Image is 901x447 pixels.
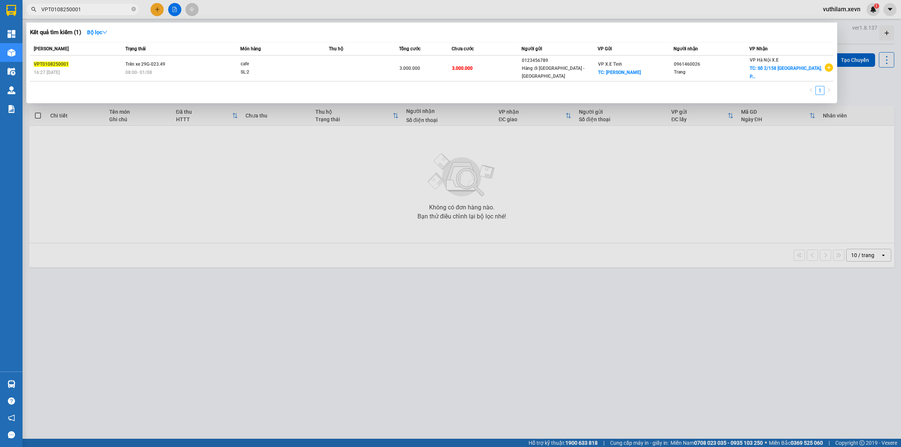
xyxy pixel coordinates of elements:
span: Món hàng [240,46,261,51]
span: left [809,88,813,92]
div: SL: 2 [241,68,297,77]
div: cafe [241,60,297,68]
span: VP Nhận [749,46,768,51]
span: Thu hộ [329,46,343,51]
strong: Bộ lọc [87,29,107,35]
button: left [806,86,815,95]
input: Tìm tên, số ĐT hoặc mã đơn [41,5,130,14]
button: Bộ lọcdown [81,26,113,38]
span: 08:00 - 01/08 [125,70,152,75]
span: Trên xe 29G-023.49 [125,62,165,67]
span: 3.000.000 [399,66,420,71]
span: VP Gửi [598,46,612,51]
div: Trang [674,68,749,76]
span: VPT0108250001 [34,62,69,67]
span: message [8,431,15,438]
span: VP X.E Tỉnh [598,62,622,67]
span: question-circle [8,397,15,405]
span: [PERSON_NAME] [34,46,69,51]
img: warehouse-icon [8,380,15,388]
img: dashboard-icon [8,30,15,38]
span: down [102,30,107,35]
span: notification [8,414,15,421]
div: Hàng đi [GEOGRAPHIC_DATA] - [GEOGRAPHIC_DATA] [522,65,597,80]
h3: Kết quả tìm kiếm ( 1 ) [30,29,81,36]
span: 16:27 [DATE] [34,70,60,75]
li: Next Page [824,86,833,95]
span: Người gửi [521,46,542,51]
img: warehouse-icon [8,86,15,94]
img: warehouse-icon [8,68,15,75]
a: 1 [816,86,824,95]
img: warehouse-icon [8,49,15,57]
button: right [824,86,833,95]
span: close-circle [131,7,136,11]
li: 1 [815,86,824,95]
span: Tổng cước [399,46,420,51]
div: 0123456789 [522,57,597,65]
div: 0961460026 [674,60,749,68]
span: close-circle [131,6,136,13]
span: right [827,88,831,92]
img: logo-vxr [6,5,16,16]
span: plus-circle [825,63,833,72]
span: VP Hà Nội X.E [750,57,779,63]
span: 3.000.000 [452,66,473,71]
span: TC: [PERSON_NAME] [598,70,641,75]
img: solution-icon [8,105,15,113]
li: Previous Page [806,86,815,95]
span: TC: Số 2/158 [GEOGRAPHIC_DATA], P... [750,66,822,79]
span: Người nhận [673,46,698,51]
span: Chưa cước [452,46,474,51]
span: Trạng thái [125,46,146,51]
span: search [31,7,36,12]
